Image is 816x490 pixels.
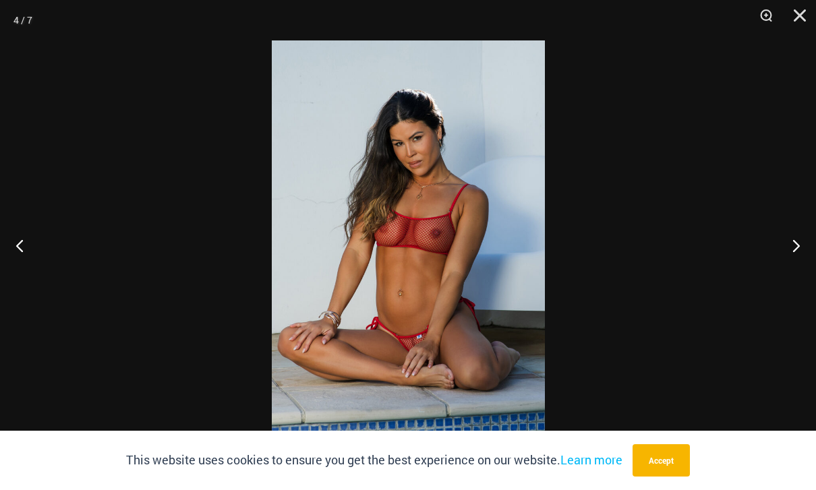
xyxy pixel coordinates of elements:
div: 4 / 7 [13,10,32,30]
button: Accept [633,444,690,477]
a: Learn more [560,452,622,468]
p: This website uses cookies to ensure you get the best experience on our website. [126,450,622,470]
img: Summer Storm Red 332 Crop Top 449 Thong 05 [272,40,545,450]
button: Next [765,212,816,279]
